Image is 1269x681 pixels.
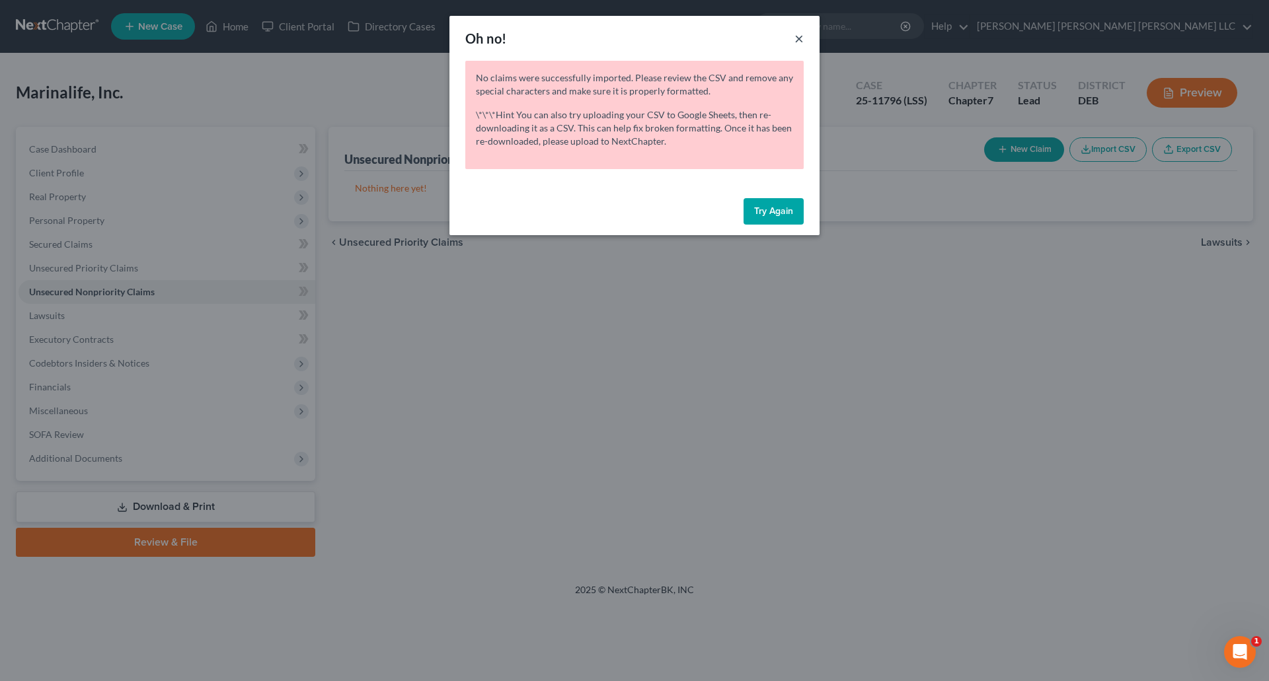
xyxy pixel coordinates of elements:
[1224,636,1256,668] iframe: Intercom live chat
[1251,636,1262,647] span: 1
[476,108,793,148] p: \*\*\*Hint You can also try uploading your CSV to Google Sheets, then re-downloading it as a CSV....
[744,198,804,225] button: Try Again
[794,30,804,46] button: ×
[465,30,506,46] span: Oh no!
[476,71,793,98] p: No claims were successfully imported. Please review the CSV and remove any special characters and...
